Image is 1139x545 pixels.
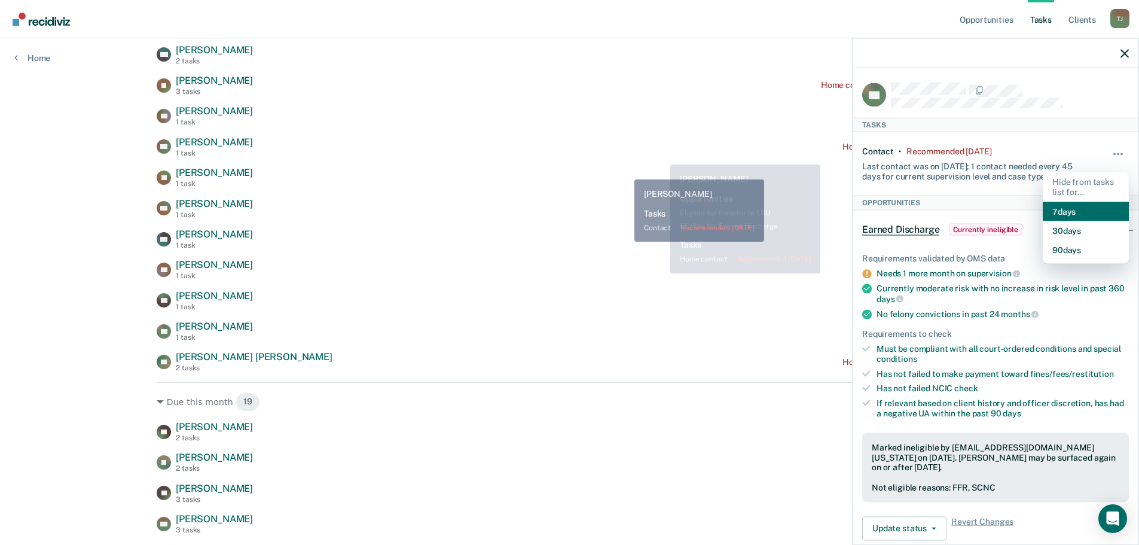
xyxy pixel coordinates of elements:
[862,223,939,235] span: Earned Discharge
[176,118,253,126] div: 1 task
[176,198,253,209] span: [PERSON_NAME]
[176,526,253,534] div: 3 tasks
[176,105,253,117] span: [PERSON_NAME]
[14,53,50,63] a: Home
[877,354,917,363] span: conditions
[877,383,1129,394] div: Has not failed NCIC
[176,351,332,363] span: [PERSON_NAME] [PERSON_NAME]
[176,483,253,494] span: [PERSON_NAME]
[877,398,1129,419] div: If relevant based on client history and officer discretion, has had a negative UA within the past 90
[954,383,978,393] span: check
[1110,9,1129,28] div: T J
[877,309,1129,319] div: No felony convictions in past 24
[176,434,253,442] div: 2 tasks
[13,13,70,26] img: Recidiviz
[176,364,332,372] div: 2 tasks
[853,117,1138,132] div: Tasks
[176,464,253,473] div: 2 tasks
[877,268,1129,279] div: Needs 1 more month on supervision
[176,179,253,188] div: 1 task
[872,442,1119,472] div: Marked ineligible by [EMAIL_ADDRESS][DOMAIN_NAME][US_STATE] on [DATE]. [PERSON_NAME] may be surfa...
[821,80,982,90] div: Home contact recommended a month ago
[176,57,253,65] div: 2 tasks
[1030,369,1114,378] span: fines/fees/restitution
[176,303,253,311] div: 1 task
[842,357,982,367] div: Home contact recommended [DATE]
[862,329,1129,339] div: Requirements to check
[872,482,1119,492] div: Not eligible reasons: FFR, SCNC
[1043,221,1129,240] button: 30 days
[853,210,1138,248] div: Earned DischargeCurrently ineligible
[157,392,982,412] div: Due this month
[176,87,253,96] div: 3 tasks
[906,146,991,156] div: Recommended 5 days ago
[176,229,253,240] span: [PERSON_NAME]
[842,142,982,152] div: Home contact recommended [DATE]
[853,196,1138,210] div: Opportunities
[176,167,253,178] span: [PERSON_NAME]
[176,333,253,342] div: 1 task
[176,421,253,433] span: [PERSON_NAME]
[1043,172,1129,202] div: Hide from tasks list for...
[176,272,253,280] div: 1 task
[1003,408,1021,418] span: days
[877,284,1129,304] div: Currently moderate risk with no increase in risk level in past 360
[176,290,253,302] span: [PERSON_NAME]
[899,146,902,156] div: •
[949,223,1022,235] span: Currently ineligible
[1043,202,1129,221] button: 7 days
[862,146,894,156] div: Contact
[862,156,1085,181] div: Last contact was on [DATE]; 1 contact needed every 45 days for current supervision level and case...
[951,516,1013,540] span: Revert Changes
[862,516,946,540] button: Update status
[1001,309,1039,319] span: months
[176,136,253,148] span: [PERSON_NAME]
[1110,9,1129,28] button: Profile dropdown button
[862,253,1129,263] div: Requirements validated by OMS data
[176,259,253,270] span: [PERSON_NAME]
[176,241,253,249] div: 1 task
[176,44,253,56] span: [PERSON_NAME]
[877,294,903,303] span: days
[176,452,253,463] span: [PERSON_NAME]
[176,75,253,86] span: [PERSON_NAME]
[176,495,253,504] div: 3 tasks
[176,211,253,219] div: 1 task
[1043,240,1129,259] button: 90 days
[176,513,253,525] span: [PERSON_NAME]
[176,321,253,332] span: [PERSON_NAME]
[1098,504,1127,533] div: Open Intercom Messenger
[877,343,1129,364] div: Must be compliant with all court-ordered conditions and special
[176,149,253,157] div: 1 task
[236,392,260,412] span: 19
[877,369,1129,379] div: Has not failed to make payment toward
